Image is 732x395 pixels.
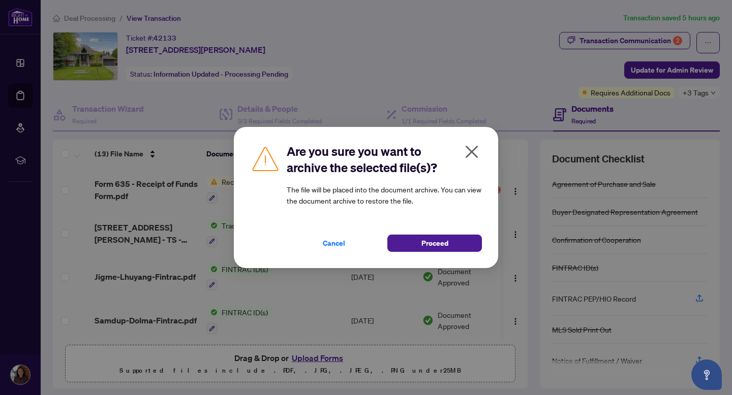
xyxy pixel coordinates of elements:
span: Cancel [323,235,345,251]
button: Open asap [691,359,722,390]
button: Proceed [387,235,482,252]
article: The file will be placed into the document archive. You can view the document archive to restore t... [287,184,482,206]
img: Caution Icon [250,143,281,174]
button: Cancel [287,235,381,252]
h2: Are you sure you want to archive the selected file(s)? [287,143,482,176]
span: Proceed [421,235,448,251]
span: close [464,144,480,160]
